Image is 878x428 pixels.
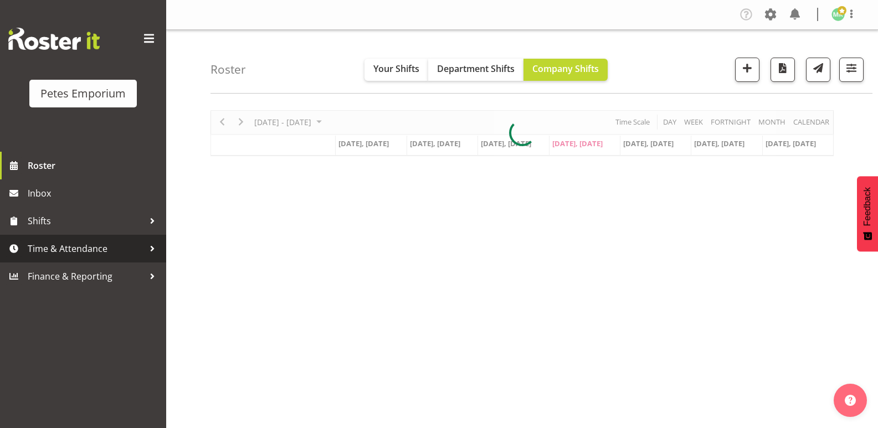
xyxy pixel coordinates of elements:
[532,63,599,75] span: Company Shifts
[28,240,144,257] span: Time & Attendance
[523,59,608,81] button: Company Shifts
[839,58,864,82] button: Filter Shifts
[28,157,161,174] span: Roster
[40,85,126,102] div: Petes Emporium
[210,63,246,76] h4: Roster
[8,28,100,50] img: Rosterit website logo
[364,59,428,81] button: Your Shifts
[28,213,144,229] span: Shifts
[845,395,856,406] img: help-xxl-2.png
[771,58,795,82] button: Download a PDF of the roster according to the set date range.
[373,63,419,75] span: Your Shifts
[28,185,161,202] span: Inbox
[735,58,759,82] button: Add a new shift
[806,58,830,82] button: Send a list of all shifts for the selected filtered period to all rostered employees.
[28,268,144,285] span: Finance & Reporting
[862,187,872,226] span: Feedback
[437,63,515,75] span: Department Shifts
[831,8,845,21] img: melanie-richardson713.jpg
[857,176,878,251] button: Feedback - Show survey
[428,59,523,81] button: Department Shifts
